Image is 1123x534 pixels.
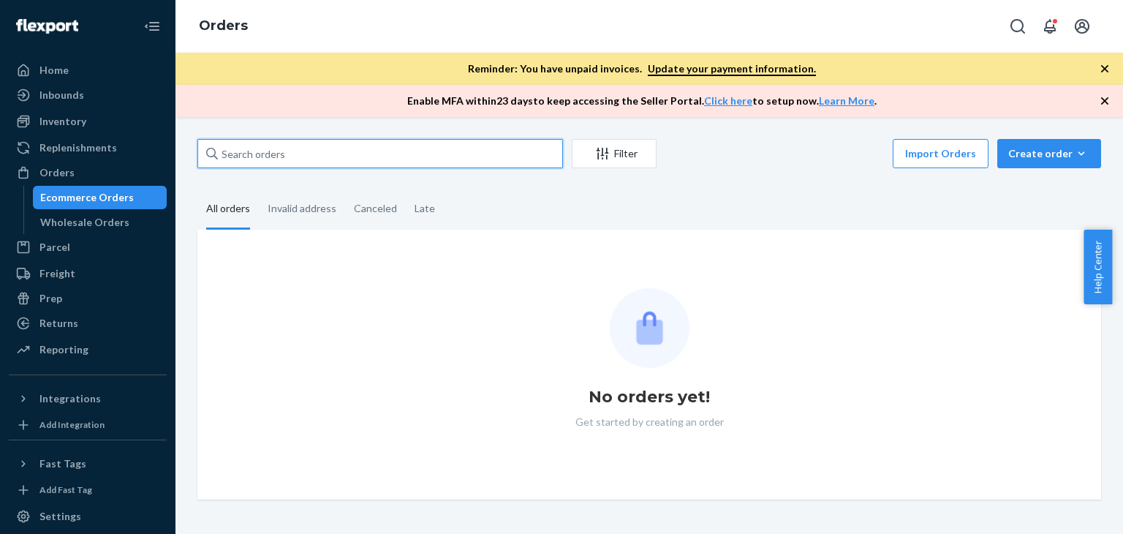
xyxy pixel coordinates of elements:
[39,391,101,406] div: Integrations
[1008,146,1090,161] div: Create order
[572,146,656,161] div: Filter
[9,110,167,133] a: Inventory
[468,61,816,76] p: Reminder: You have unpaid invoices.
[206,189,250,230] div: All orders
[268,189,336,227] div: Invalid address
[16,19,78,34] img: Flexport logo
[610,288,689,368] img: Empty list
[39,456,86,471] div: Fast Tags
[9,262,167,285] a: Freight
[9,338,167,361] a: Reporting
[704,94,752,107] a: Click here
[572,139,657,168] button: Filter
[997,139,1101,168] button: Create order
[589,386,710,409] h1: No orders yet!
[9,236,167,259] a: Parcel
[39,140,117,155] div: Replenishments
[187,5,260,48] ol: breadcrumbs
[33,186,167,209] a: Ecommerce Orders
[407,94,877,108] p: Enable MFA within 23 days to keep accessing the Seller Portal. to setup now. .
[40,215,129,230] div: Wholesale Orders
[1003,12,1032,41] button: Open Search Box
[199,18,248,34] a: Orders
[9,59,167,82] a: Home
[39,509,81,524] div: Settings
[39,484,92,496] div: Add Fast Tag
[9,161,167,184] a: Orders
[39,165,75,180] div: Orders
[39,342,88,357] div: Reporting
[819,94,874,107] a: Learn More
[9,452,167,475] button: Fast Tags
[39,240,70,255] div: Parcel
[39,418,105,431] div: Add Integration
[40,190,134,205] div: Ecommerce Orders
[39,291,62,306] div: Prep
[415,189,435,227] div: Late
[39,63,69,78] div: Home
[137,12,167,41] button: Close Navigation
[9,287,167,310] a: Prep
[1035,12,1065,41] button: Open notifications
[1084,230,1112,304] button: Help Center
[9,387,167,410] button: Integrations
[39,88,84,102] div: Inbounds
[575,415,724,429] p: Get started by creating an order
[39,316,78,331] div: Returns
[39,266,75,281] div: Freight
[9,481,167,499] a: Add Fast Tag
[354,189,397,227] div: Canceled
[39,114,86,129] div: Inventory
[9,83,167,107] a: Inbounds
[9,136,167,159] a: Replenishments
[9,312,167,335] a: Returns
[9,416,167,434] a: Add Integration
[197,139,563,168] input: Search orders
[9,505,167,528] a: Settings
[648,62,816,76] a: Update your payment information.
[1067,12,1097,41] button: Open account menu
[893,139,988,168] button: Import Orders
[33,211,167,234] a: Wholesale Orders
